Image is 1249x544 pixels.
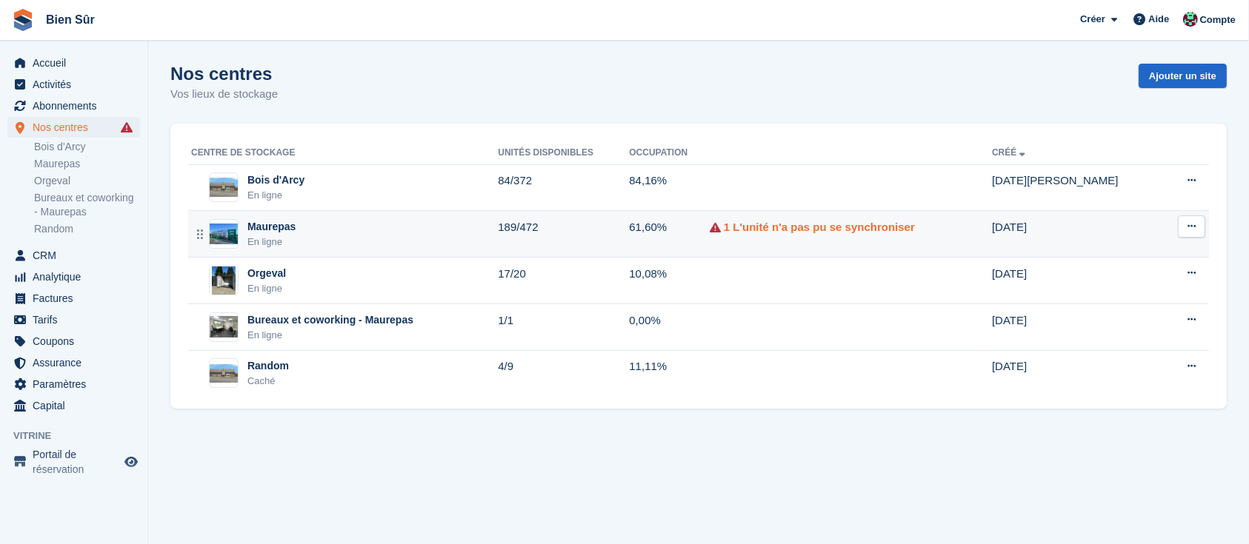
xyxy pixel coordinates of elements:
td: 189/472 [498,211,629,258]
a: Orgeval [34,174,140,188]
a: Bois d'Arcy [34,140,140,154]
img: Image du site Bois d'Arcy [210,178,238,197]
div: Random [247,358,289,374]
td: [DATE] [992,304,1166,351]
a: menu [7,288,140,309]
td: 84,16% [629,164,710,211]
span: Aide [1148,12,1169,27]
td: 4/9 [498,350,629,396]
span: Coupons [33,331,121,352]
td: 84/372 [498,164,629,211]
span: Nos centres [33,117,121,138]
th: Occupation [629,141,710,165]
div: Orgeval [247,266,286,281]
a: menu [7,117,140,138]
span: Portail de réservation [33,447,121,477]
span: Analytique [33,266,121,287]
span: Abonnements [33,95,121,116]
th: Centre de stockage [188,141,498,165]
span: Accueil [33,53,121,73]
span: Factures [33,288,121,309]
td: 17/20 [498,258,629,304]
img: Image du site Bureaux et coworking - Maurepas [210,316,238,338]
div: En ligne [247,235,296,249]
a: Random [34,222,140,236]
span: Tarifs [33,309,121,330]
img: Image du site Random [210,364,238,383]
th: Unités disponibles [498,141,629,165]
span: Compte [1200,13,1236,27]
td: 10,08% [629,258,710,304]
a: menu [7,352,140,373]
td: 0,00% [629,304,710,351]
img: stora-icon-8386f47178a22dfd0bd8f6a31ec36ba5ce8667c1dd55bd0f319d3a0aa187defe.svg [12,9,34,31]
a: menu [7,309,140,330]
a: menu [7,331,140,352]
i: Des échecs de synchronisation des entrées intelligentes se sont produits [121,121,133,133]
span: Activités [33,74,121,95]
div: En ligne [247,281,286,296]
td: [DATE][PERSON_NAME] [992,164,1166,211]
div: Caché [247,374,289,389]
a: Bien Sûr [40,7,101,32]
img: Image du site Orgeval [212,266,236,295]
td: [DATE] [992,258,1166,304]
a: Ajouter un site [1139,64,1227,88]
div: En ligne [247,188,304,203]
img: Image du site Maurepas [210,224,238,245]
span: Assurance [33,352,121,373]
a: Créé [992,147,1028,158]
td: [DATE] [992,350,1166,396]
div: Bureaux et coworking - Maurepas [247,312,413,328]
td: 1/1 [498,304,629,351]
a: menu [7,374,140,394]
td: [DATE] [992,211,1166,258]
a: menu [7,245,140,266]
a: 1 L'unité n'a pas pu se synchroniser [724,219,915,236]
a: Bureaux et coworking - Maurepas [34,191,140,219]
div: Bois d'Arcy [247,172,304,188]
a: menu [7,95,140,116]
span: Créer [1080,12,1105,27]
p: Vos lieux de stockage [170,86,278,103]
a: menu [7,266,140,287]
a: menu [7,53,140,73]
span: Vitrine [13,429,147,443]
h1: Nos centres [170,64,278,84]
span: CRM [33,245,121,266]
span: Capital [33,395,121,416]
a: menu [7,74,140,95]
span: Paramètres [33,374,121,394]
td: 61,60% [629,211,710,258]
div: En ligne [247,328,413,343]
a: Boutique d'aperçu [122,453,140,471]
a: Maurepas [34,157,140,171]
div: Maurepas [247,219,296,235]
img: Anselme Guiraud [1183,12,1198,27]
a: menu [7,447,140,477]
td: 11,11% [629,350,710,396]
a: menu [7,395,140,416]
